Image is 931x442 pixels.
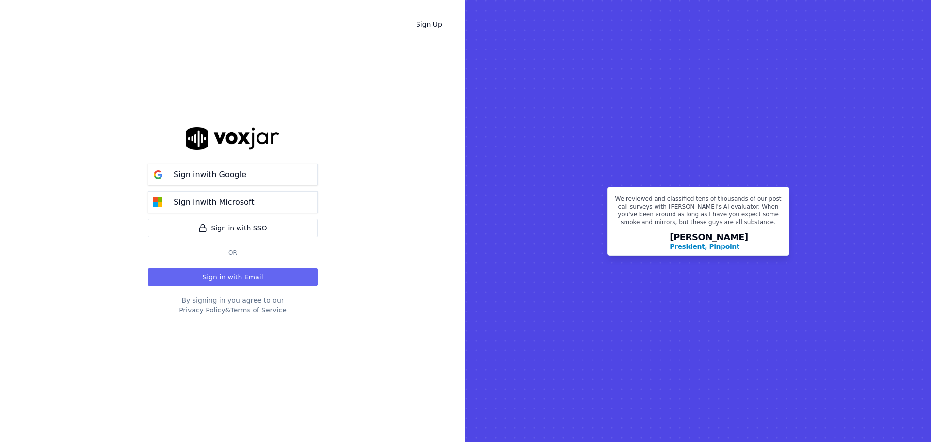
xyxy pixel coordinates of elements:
[174,169,246,180] p: Sign in with Google
[148,219,318,237] a: Sign in with SSO
[225,249,241,257] span: Or
[186,127,279,150] img: logo
[670,233,748,251] div: [PERSON_NAME]
[148,193,168,212] img: microsoft Sign in button
[148,165,168,184] img: google Sign in button
[230,305,286,315] button: Terms of Service
[148,268,318,286] button: Sign in with Email
[148,295,318,315] div: By signing in you agree to our &
[174,196,254,208] p: Sign in with Microsoft
[613,195,783,230] p: We reviewed and classified tens of thousands of our post call surveys with [PERSON_NAME]'s AI eva...
[179,305,225,315] button: Privacy Policy
[408,16,450,33] a: Sign Up
[670,242,739,251] p: President, Pinpoint
[148,191,318,213] button: Sign inwith Microsoft
[148,164,318,185] button: Sign inwith Google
